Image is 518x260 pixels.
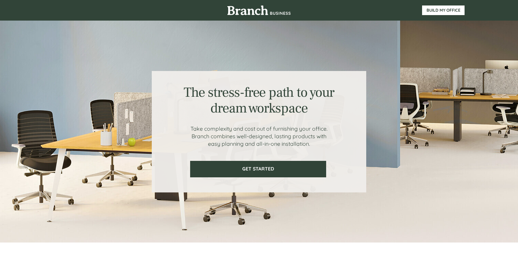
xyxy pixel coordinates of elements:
[184,84,334,117] span: The stress-free path to your dream workspace
[422,5,465,15] a: BUILD MY OFFICE
[190,125,328,147] span: Take complexity and cost out of furnishing your office. Branch combines well-designed, lasting pr...
[190,161,326,177] a: GET STARTED
[422,8,465,13] span: BUILD MY OFFICE
[191,166,325,172] span: GET STARTED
